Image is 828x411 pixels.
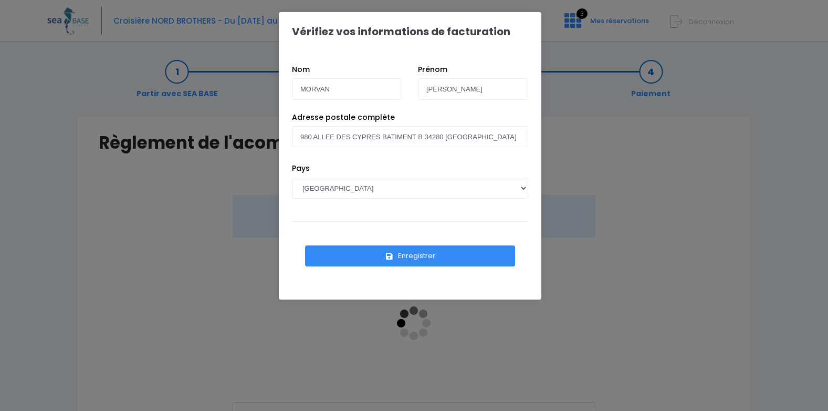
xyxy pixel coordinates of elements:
[292,163,310,174] label: Pays
[292,64,310,75] label: Nom
[292,112,395,123] label: Adresse postale complète
[305,245,515,266] button: Enregistrer
[292,25,510,38] h1: Vérifiez vos informations de facturation
[418,64,447,75] label: Prénom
